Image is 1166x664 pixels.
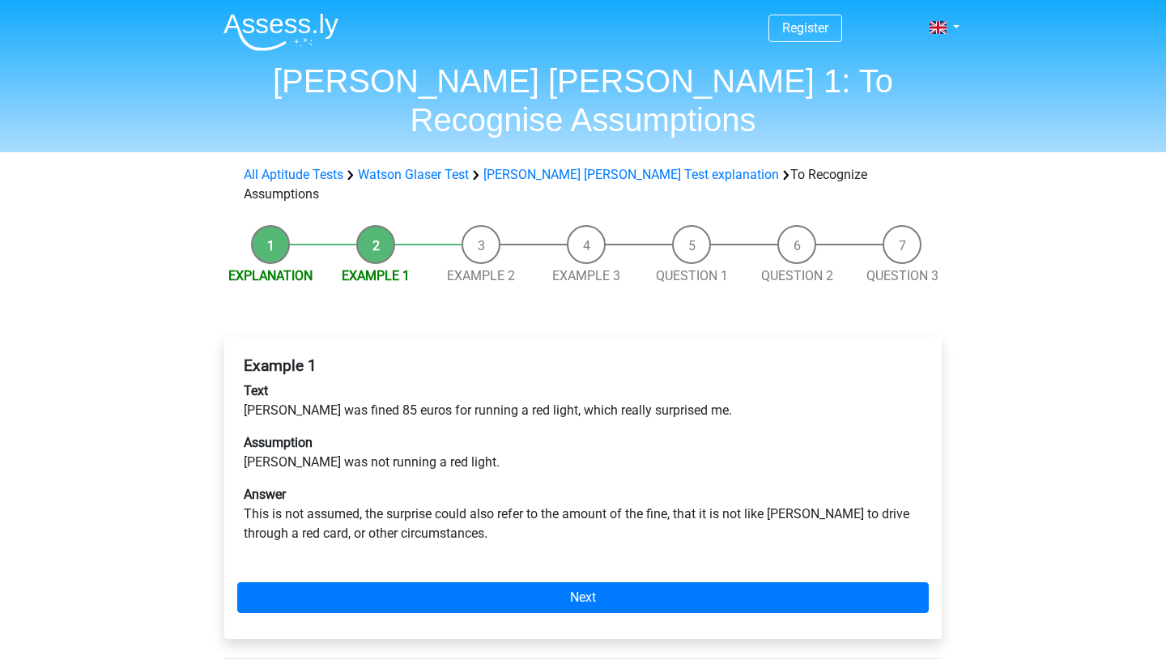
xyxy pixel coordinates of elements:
[244,356,317,375] b: Example 1
[244,433,922,472] p: [PERSON_NAME] was not running a red light.
[228,268,313,283] a: Explanation
[223,13,338,51] img: Assessly
[211,62,955,139] h1: [PERSON_NAME] [PERSON_NAME] 1: To Recognise Assumptions
[244,487,286,502] b: Answer
[244,167,343,182] a: All Aptitude Tests
[483,167,779,182] a: [PERSON_NAME] [PERSON_NAME] Test explanation
[244,383,268,398] b: Text
[244,435,313,450] b: Assumption
[358,167,469,182] a: Watson Glaser Test
[342,268,410,283] a: Example 1
[447,268,515,283] a: Example 2
[237,165,929,204] div: To Recognize Assumptions
[244,485,922,543] p: This is not assumed, the surprise could also refer to the amount of the fine, that it is not like...
[782,20,828,36] a: Register
[761,268,833,283] a: Question 2
[244,381,922,420] p: [PERSON_NAME] was fined 85 euros for running a red light, which really surprised me.
[656,268,728,283] a: Question 1
[237,582,929,613] a: Next
[552,268,620,283] a: Example 3
[866,268,938,283] a: Question 3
